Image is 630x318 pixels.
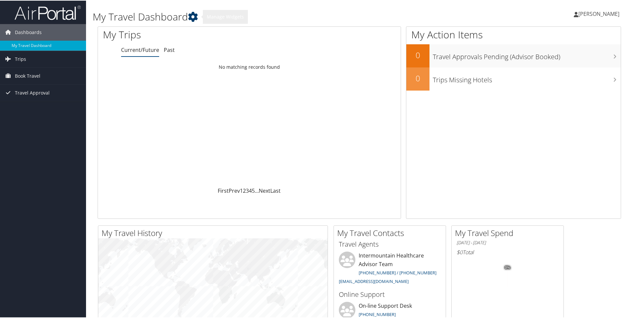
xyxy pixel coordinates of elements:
h3: Online Support [339,289,441,298]
span: … [255,186,259,194]
td: No matching records found [98,60,401,72]
a: [PHONE_NUMBER] / [PHONE_NUMBER] [359,269,436,275]
h2: 0 [406,72,429,83]
h2: My Travel History [102,227,328,238]
img: airportal-logo.png [15,4,81,20]
a: 1 [240,186,243,194]
a: Current/Future [121,46,159,53]
span: Travel Approval [15,84,50,100]
span: Manage Widgets [203,9,248,23]
a: [PHONE_NUMBER] [359,311,396,317]
span: [PERSON_NAME] [578,10,619,17]
h1: My Trips [103,27,270,41]
span: $0 [457,248,463,255]
a: Last [270,186,281,194]
h2: My Travel Contacts [337,227,446,238]
h1: My Travel Dashboard [93,9,448,23]
span: Trips [15,50,26,67]
a: Next [259,186,270,194]
h3: Travel Approvals Pending (Advisor Booked) [433,48,621,61]
a: [EMAIL_ADDRESS][DOMAIN_NAME] [339,278,409,284]
a: 2 [243,186,246,194]
tspan: 0% [505,265,510,269]
h6: Total [457,248,559,255]
a: Past [164,46,175,53]
span: Dashboards [15,23,42,40]
a: First [218,186,229,194]
a: 3 [246,186,249,194]
h2: 0 [406,49,429,60]
h3: Trips Missing Hotels [433,71,621,84]
h3: Travel Agents [339,239,441,248]
h6: [DATE] - [DATE] [457,239,559,245]
li: Intermountain Healthcare Advisor Team [336,251,444,286]
h1: My Action Items [406,27,621,41]
a: 0Trips Missing Hotels [406,67,621,90]
a: 0Travel Approvals Pending (Advisor Booked) [406,44,621,67]
h2: My Travel Spend [455,227,563,238]
a: Prev [229,186,240,194]
a: [PERSON_NAME] [574,3,626,23]
a: 4 [249,186,252,194]
span: Book Travel [15,67,40,84]
a: 5 [252,186,255,194]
